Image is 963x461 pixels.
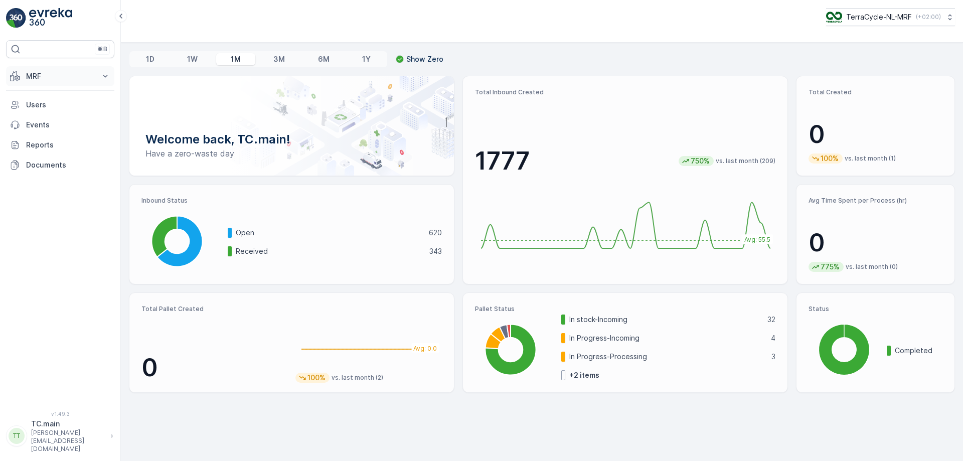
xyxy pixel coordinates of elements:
p: Open [236,228,422,238]
p: Users [26,100,110,110]
p: Welcome back, TC.main! [145,131,438,147]
p: 343 [429,246,442,256]
img: logo_light-DOdMpM7g.png [29,8,72,28]
p: Documents [26,160,110,170]
p: Total Inbound Created [475,88,775,96]
p: 4 [771,333,775,343]
p: TerraCycle-NL-MRF [846,12,912,22]
p: 100% [820,153,840,164]
button: TerraCycle-NL-MRF(+02:00) [826,8,955,26]
p: vs. last month (1) [845,155,896,163]
p: 3 [771,352,775,362]
a: Reports [6,135,114,155]
p: TC.main [31,419,105,429]
p: Events [26,120,110,130]
p: ( +02:00 ) [916,13,941,21]
p: Have a zero-waste day [145,147,438,160]
p: Status [809,305,942,313]
img: TC_v739CUj.png [826,12,842,23]
p: 620 [429,228,442,238]
p: In Progress-Processing [569,352,765,362]
p: 3M [273,54,285,64]
p: 100% [306,373,327,383]
p: [PERSON_NAME][EMAIL_ADDRESS][DOMAIN_NAME] [31,429,105,453]
p: Total Created [809,88,942,96]
a: Documents [6,155,114,175]
p: Pallet Status [475,305,775,313]
a: Events [6,115,114,135]
p: + 2 items [569,370,599,380]
p: 1M [231,54,241,64]
p: Total Pallet Created [141,305,287,313]
p: vs. last month (0) [846,263,898,271]
p: 1Y [362,54,371,64]
p: 0 [809,119,942,149]
p: Reports [26,140,110,150]
p: Received [236,246,423,256]
a: Users [6,95,114,115]
span: v 1.49.3 [6,411,114,417]
p: Inbound Status [141,197,442,205]
p: 0 [141,353,287,383]
p: vs. last month (209) [716,157,775,165]
p: 775% [820,262,841,272]
p: MRF [26,71,94,81]
p: 0 [809,228,942,258]
button: MRF [6,66,114,86]
p: 750% [690,156,711,166]
p: Avg Time Spent per Process (hr) [809,197,942,205]
p: ⌘B [97,45,107,53]
p: 1777 [475,146,530,176]
p: 1D [146,54,154,64]
button: TTTC.main[PERSON_NAME][EMAIL_ADDRESS][DOMAIN_NAME] [6,419,114,453]
p: Show Zero [406,54,443,64]
p: In Progress-Incoming [569,333,764,343]
p: 6M [318,54,330,64]
p: 1W [187,54,198,64]
p: Completed [895,346,942,356]
p: vs. last month (2) [332,374,383,382]
p: 32 [767,315,775,325]
p: In stock-Incoming [569,315,761,325]
img: logo [6,8,26,28]
div: TT [9,428,25,444]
